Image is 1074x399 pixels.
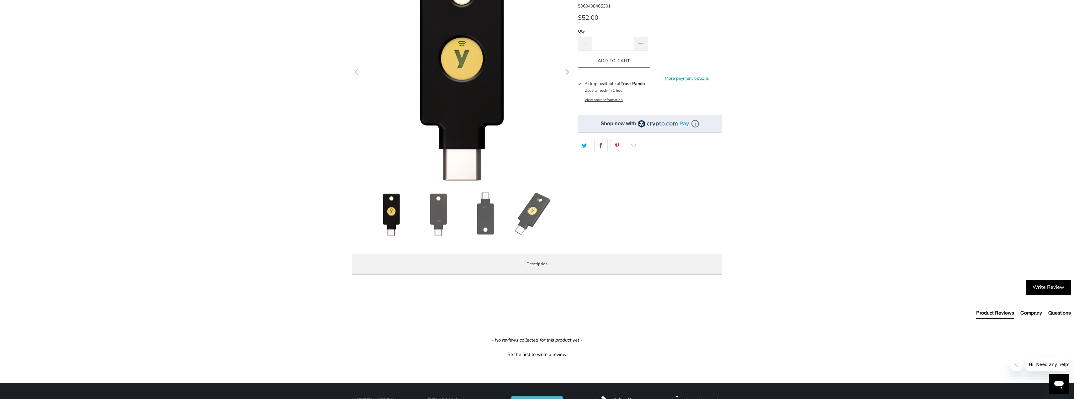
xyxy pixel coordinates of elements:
small: Usually ready in 1 hour [585,88,624,93]
iframe: Close message [1010,359,1023,371]
span: $52.00 [578,13,598,22]
img: Security Key C (NFC) by Yubico - Trust Panda [369,192,413,236]
div: Write Review [1026,280,1071,295]
a: Email this to a friend [627,139,640,152]
div: Company [1020,310,1042,316]
button: Add to Cart [578,54,650,68]
a: Share this on Facebook [594,139,608,152]
div: Product Reviews [976,310,1014,316]
img: Security Key C (NFC) by Yubico - Trust Panda [416,192,460,236]
label: Qty [578,28,648,35]
b: Trust Panda [621,81,645,87]
iframe: Button to launch messaging window [1049,374,1069,394]
div: Questions [1048,310,1071,316]
span: 5060408465301 [578,3,611,9]
a: Share this on Pinterest [611,139,624,152]
span: Add to Cart [585,58,643,64]
iframe: Reviews Widget [578,163,722,184]
div: Be the first to write a review [3,350,1071,358]
h3: Pickup available at [585,80,645,87]
a: More payment options [652,75,722,82]
label: Description [352,254,722,275]
div: Reviews Tabs [976,310,1071,322]
span: Hi. Need any help? [4,4,45,9]
em: - No reviews collected for this product yet - [492,337,582,343]
iframe: Message from company [1025,358,1069,371]
div: Shop now with [601,120,636,127]
a: Share this on Twitter [578,139,591,152]
div: Be the first to write a review [507,351,567,358]
img: Security Key C (NFC) by Yubico - Trust Panda [511,192,554,236]
img: Security Key C (NFC) by Yubico - Trust Panda [463,192,507,236]
button: View store information [585,97,623,102]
